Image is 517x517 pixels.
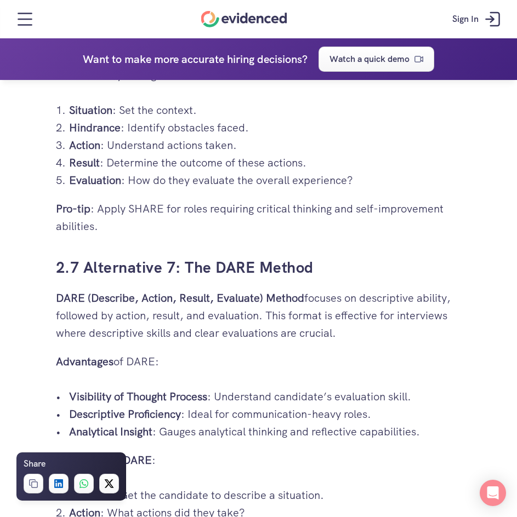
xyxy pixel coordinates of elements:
p: Sign In [452,12,479,26]
a: Watch a quick demo [319,47,434,72]
p: : Understand candidate’s evaluation skill. [69,388,462,405]
strong: Descriptive Proficiency [69,407,181,421]
p: : Apply SHARE for roles requiring critical thinking and self-improvement abilities. [56,200,462,235]
strong: Hindrance [69,120,121,135]
p: : Ideal for communication-heavy roles. [69,405,462,423]
p: : Set the context. [69,101,462,119]
h6: Share [24,457,46,471]
strong: Pro-tip [56,202,90,216]
a: Home [201,11,287,27]
p: focuses on descriptive ability, followed by action, result, and evaluation. This format is effect... [56,289,462,342]
strong: SHARE [75,68,110,82]
div: Open Intercom Messenger [480,480,506,506]
p: of DARE: [56,353,462,370]
a: Sign In [444,3,512,36]
strong: Action [69,138,100,152]
p: : Gauges analytical thinking and reflective capabilities. [69,423,462,440]
strong: Result [69,156,100,170]
strong: Advantages [56,354,113,369]
strong: Analytical Insight [69,424,152,439]
strong: DARE [123,453,152,467]
p: : Identify obstacles faced. [69,119,462,136]
strong: Visibility of Thought Process [69,389,207,404]
strong: DARE (Describe, Action, Result, Evaluate) Method [56,291,304,305]
p: Watch a quick demo [329,52,410,66]
p: : How do they evaluate the overall experience? [69,171,462,189]
a: 2.7 Alternative 7: The DARE Method [56,257,314,277]
p: : Get the candidate to describe a situation. [69,486,462,504]
p: To implement : [56,451,462,469]
p: : Understand actions taken. [69,136,462,154]
h4: Want to make more accurate hiring decisions? [83,50,308,68]
p: : Determine the outcome of these actions. [69,154,462,171]
strong: Evaluation [69,173,121,187]
strong: Situation [69,103,112,117]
